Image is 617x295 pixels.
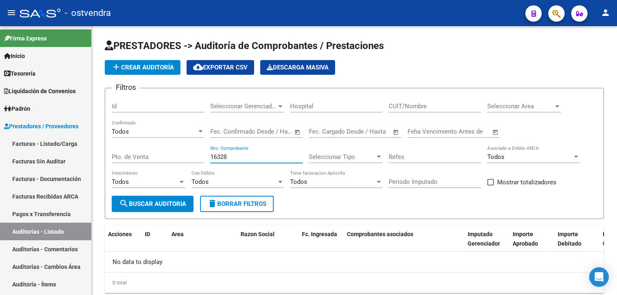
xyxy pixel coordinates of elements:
[7,8,16,18] mat-icon: menu
[251,128,290,135] input: Fecha fin
[392,127,401,137] button: Open calendar
[108,231,132,237] span: Acciones
[4,51,25,60] span: Inicio
[309,153,375,161] span: Seleccionar Tipo
[558,231,581,247] span: Importe Debitado
[267,64,329,71] span: Descarga Masiva
[112,128,129,135] span: Todos
[207,200,266,208] span: Borrar Filtros
[119,200,186,208] span: Buscar Auditoria
[487,103,554,110] span: Seleccionar Area
[4,69,36,78] span: Tesorería
[112,178,129,185] span: Todos
[187,60,254,75] button: Exportar CSV
[464,226,509,261] datatable-header-cell: Imputado Gerenciador
[65,4,111,22] span: - ostvendra
[210,128,243,135] input: Fecha inicio
[4,34,47,43] span: Firma Express
[299,226,344,261] datatable-header-cell: Fc. Ingresada
[554,226,599,261] datatable-header-cell: Importe Debitado
[200,196,274,212] button: Borrar Filtros
[491,127,500,137] button: Open calendar
[111,64,174,71] span: Crear Auditoría
[260,60,335,75] button: Descarga Masiva
[293,127,302,137] button: Open calendar
[241,231,275,237] span: Razon Social
[112,196,194,212] button: Buscar Auditoria
[119,199,129,208] mat-icon: search
[112,82,140,93] h3: Filtros
[171,231,184,237] span: Area
[349,128,389,135] input: Fecha fin
[210,103,277,110] span: Seleccionar Gerenciador
[302,231,337,237] span: Fc. Ingresada
[260,60,335,75] app-download-masive: Descarga masiva de comprobantes (adjuntos)
[4,122,79,131] span: Prestadores / Proveedores
[105,226,142,261] datatable-header-cell: Acciones
[142,226,168,261] datatable-header-cell: ID
[207,199,217,208] mat-icon: delete
[105,40,384,51] span: PRESTADORES -> Auditoría de Comprobantes / Prestaciones
[168,226,225,261] datatable-header-cell: Area
[191,178,209,185] span: Todos
[4,104,30,113] span: Padrón
[344,226,464,261] datatable-header-cell: Comprobantes asociados
[601,8,610,18] mat-icon: person
[105,273,604,293] div: 0 total
[145,231,150,237] span: ID
[237,226,299,261] datatable-header-cell: Razon Social
[309,128,342,135] input: Fecha inicio
[193,62,203,72] mat-icon: cloud_download
[290,178,307,185] span: Todos
[487,153,504,161] span: Todos
[111,62,121,72] mat-icon: add
[468,231,500,247] span: Imputado Gerenciador
[4,87,76,96] span: Liquidación de Convenios
[193,64,248,71] span: Exportar CSV
[347,231,413,237] span: Comprobantes asociados
[497,177,556,187] span: Mostrar totalizadores
[589,267,609,287] div: Open Intercom Messenger
[105,60,180,75] button: Crear Auditoría
[513,231,538,247] span: Importe Aprobado
[105,252,604,272] div: No data to display
[509,226,554,261] datatable-header-cell: Importe Aprobado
